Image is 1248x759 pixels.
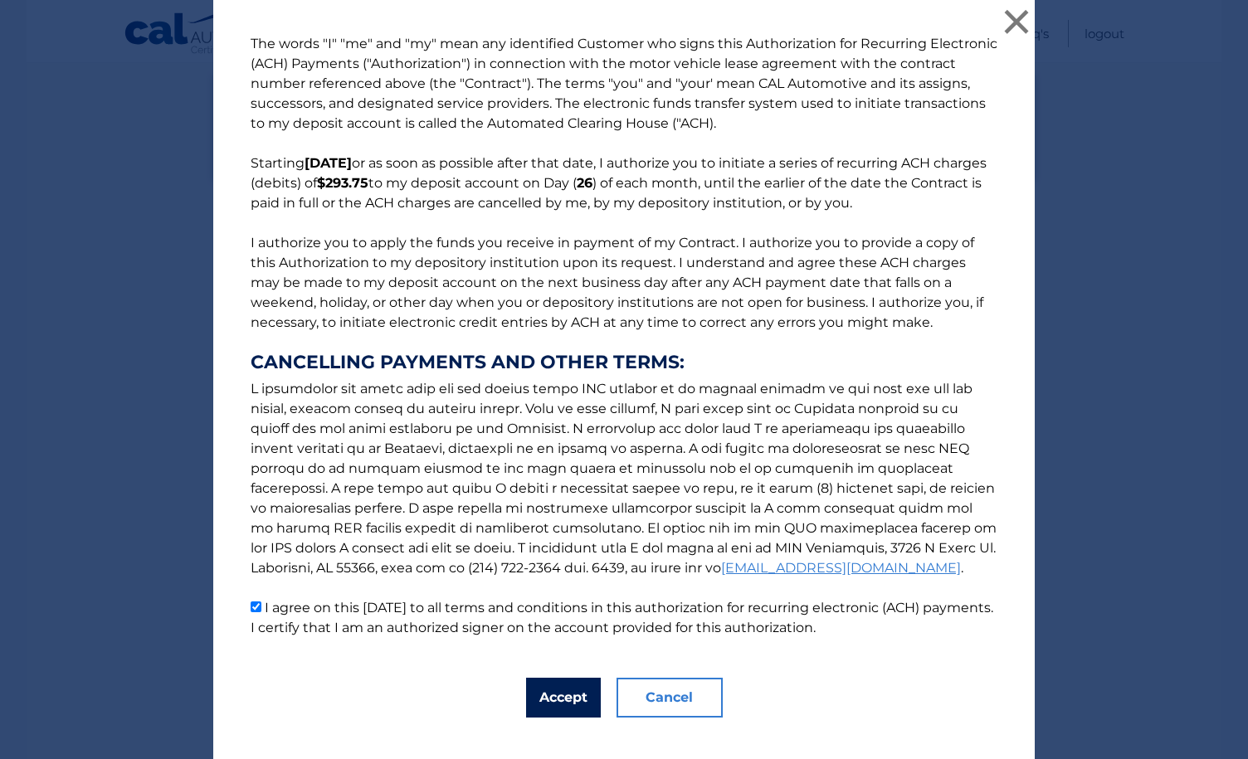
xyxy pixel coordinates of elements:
button: × [1000,5,1033,38]
label: I agree on this [DATE] to all terms and conditions in this authorization for recurring electronic... [251,600,993,635]
p: The words "I" "me" and "my" mean any identified Customer who signs this Authorization for Recurri... [234,34,1014,638]
strong: CANCELLING PAYMENTS AND OTHER TERMS: [251,353,997,372]
b: 26 [577,175,592,191]
button: Accept [526,678,601,718]
button: Cancel [617,678,723,718]
b: $293.75 [317,175,368,191]
a: [EMAIL_ADDRESS][DOMAIN_NAME] [721,560,961,576]
b: [DATE] [305,155,352,171]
